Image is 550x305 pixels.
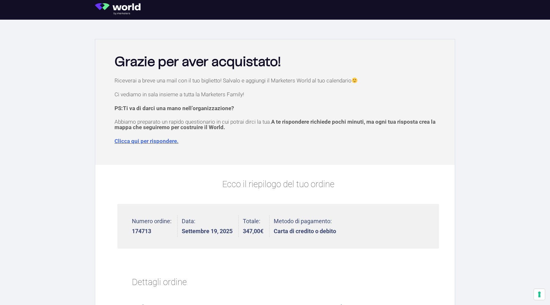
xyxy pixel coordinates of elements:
span: Ti va di darci una mano nell’organizzazione? [123,105,234,111]
p: Ci vediamo in sala insieme a tutta la Marketers Family! [115,92,442,97]
button: Le tue preferenze relative al consenso per le tecnologie di tracciamento [534,289,545,300]
li: Metodo di pagamento: [274,215,336,237]
li: Totale: [243,215,270,237]
strong: 174713 [132,228,171,234]
strong: Carta di credito o debito [274,228,336,234]
p: Abbiamo preparato un rapido questionario in cui potrai dirci la tua. [115,119,442,130]
a: Clicca qui per rispondere. [115,138,179,144]
li: Data: [182,215,239,237]
span: A te rispondere richiede pochi minuti, ma ogni tua risposta crea la mappa che seguiremo per costr... [115,119,435,130]
p: Ecco il riepilogo del tuo ordine [117,178,439,191]
li: Numero ordine: [132,215,178,237]
img: 🙂 [352,78,357,83]
span: € [260,228,263,234]
strong: PS: [115,105,234,111]
b: Grazie per aver acquistato! [115,56,281,69]
h2: Dettagli ordine [132,269,425,296]
strong: Settembre 19, 2025 [182,228,233,234]
p: Riceverai a breve una mail con il tuo biglietto! Salvalo e aggiungi il Marketers World al tuo cal... [115,78,442,83]
bdi: 347,00 [243,228,263,234]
